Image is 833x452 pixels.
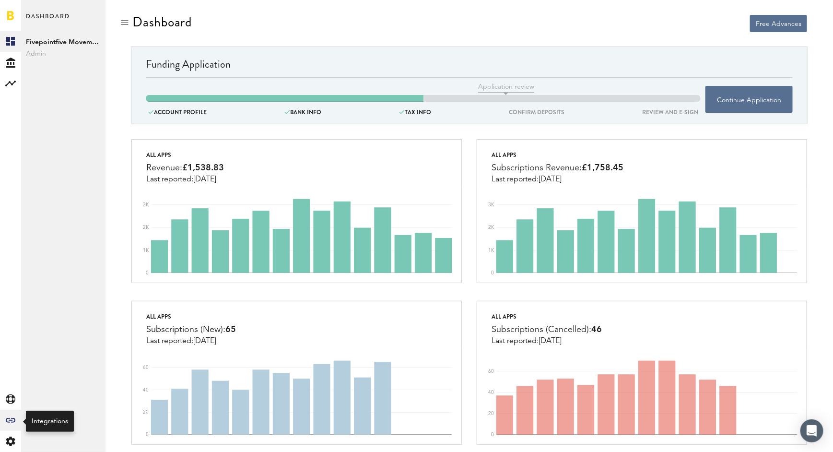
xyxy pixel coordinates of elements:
[750,15,807,32] button: Free Advances
[491,271,494,275] text: 0
[146,175,224,184] div: Last reported:
[478,82,534,93] span: Application review
[492,311,602,322] div: All apps
[492,337,602,345] div: Last reported:
[143,387,149,392] text: 40
[225,325,236,334] span: 65
[26,36,101,48] span: Fivepointfive Movement Limited
[591,325,602,334] span: 46
[146,322,236,337] div: Subscriptions (New):
[193,176,216,183] span: [DATE]
[26,11,70,31] span: Dashboard
[488,369,494,374] text: 60
[705,86,793,113] button: Continue Application
[488,225,494,230] text: 2K
[640,107,701,118] div: REVIEW AND E-SIGN
[182,164,224,172] span: £1,538.83
[146,432,149,437] text: 0
[32,416,68,426] div: Integrations
[492,175,623,184] div: Last reported:
[492,322,602,337] div: Subscriptions (Cancelled):
[488,202,494,207] text: 3K
[143,410,149,415] text: 20
[132,14,192,30] div: Dashboard
[193,337,216,345] span: [DATE]
[143,202,149,207] text: 3K
[506,107,567,118] div: confirm deposits
[146,149,224,161] div: All apps
[146,337,236,345] div: Last reported:
[143,248,149,253] text: 1K
[20,7,55,15] span: Support
[492,149,623,161] div: All apps
[143,225,149,230] text: 2K
[146,57,793,77] div: Funding Application
[539,176,562,183] span: [DATE]
[800,419,823,442] div: Open Intercom Messenger
[488,411,494,416] text: 20
[397,107,434,118] div: tax info
[146,161,224,175] div: Revenue:
[539,337,562,345] span: [DATE]
[143,365,149,370] text: 60
[492,161,623,175] div: Subscriptions Revenue:
[146,271,149,275] text: 0
[582,164,623,172] span: £1,758.45
[488,248,494,253] text: 1K
[146,107,209,118] div: ACCOUNT PROFILE
[488,390,494,395] text: 40
[26,48,101,59] span: Admin
[146,311,236,322] div: All apps
[491,432,494,437] text: 0
[282,107,324,118] div: BANK INFO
